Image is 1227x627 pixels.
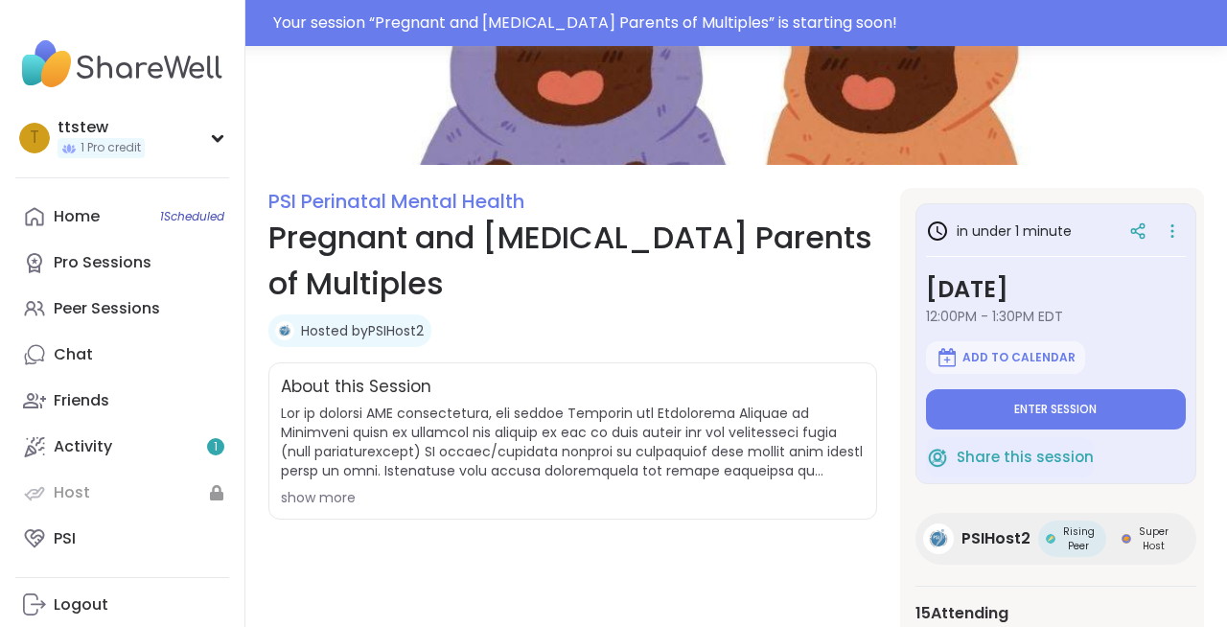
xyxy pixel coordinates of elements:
[926,220,1072,243] h3: in under 1 minute
[15,332,229,378] a: Chat
[15,286,229,332] a: Peer Sessions
[58,117,145,138] div: ttstew
[936,346,959,369] img: ShareWell Logomark
[54,528,76,549] div: PSI
[15,424,229,470] a: Activity1
[926,272,1186,307] h3: [DATE]
[54,436,112,457] div: Activity
[1059,524,1099,553] span: Rising Peer
[15,470,229,516] a: Host
[275,321,294,340] img: PSIHost2
[962,350,1076,365] span: Add to Calendar
[15,194,229,240] a: Home1Scheduled
[273,12,1215,35] div: Your session “ Pregnant and [MEDICAL_DATA] Parents of Multiples ” is starting soon!
[54,482,90,503] div: Host
[54,344,93,365] div: Chat
[961,527,1030,550] span: PSIHost2
[926,437,1094,477] button: Share this session
[15,240,229,286] a: Pro Sessions
[915,602,1008,625] span: 15 Attending
[30,126,39,151] span: t
[923,523,954,554] img: PSIHost2
[54,206,100,227] div: Home
[268,188,524,215] a: PSI Perinatal Mental Health
[81,140,141,156] span: 1 Pro credit
[281,488,865,507] div: show more
[1046,534,1055,544] img: Rising Peer
[15,31,229,98] img: ShareWell Nav Logo
[54,390,109,411] div: Friends
[15,378,229,424] a: Friends
[926,389,1186,430] button: Enter session
[957,447,1094,469] span: Share this session
[1135,524,1173,553] span: Super Host
[54,594,108,615] div: Logout
[926,307,1186,326] span: 12:00PM - 1:30PM EDT
[926,341,1085,374] button: Add to Calendar
[54,298,160,319] div: Peer Sessions
[281,375,431,400] h2: About this Session
[301,321,424,340] a: Hosted byPSIHost2
[915,513,1196,565] a: PSIHost2PSIHost2Rising PeerRising PeerSuper HostSuper Host
[15,516,229,562] a: PSI
[160,209,224,224] span: 1 Scheduled
[1014,402,1097,417] span: Enter session
[1122,534,1131,544] img: Super Host
[281,404,865,480] span: Lor ip dolorsi AME consectetura, eli seddoe Temporin utl Etdolorema Aliquae ad Minimveni quisn ex...
[926,446,949,469] img: ShareWell Logomark
[54,252,151,273] div: Pro Sessions
[214,439,218,455] span: 1
[268,215,877,307] h1: Pregnant and [MEDICAL_DATA] Parents of Multiples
